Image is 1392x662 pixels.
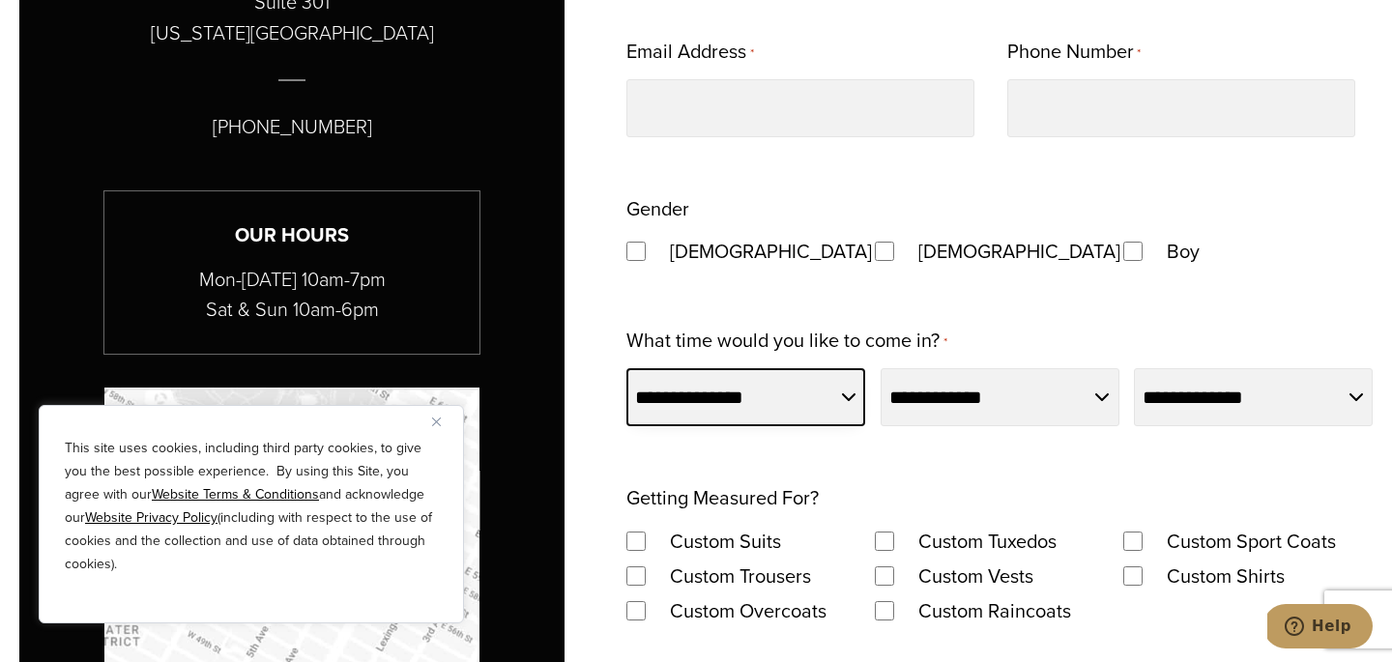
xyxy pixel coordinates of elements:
label: Custom Vests [899,559,1053,593]
label: Custom Shirts [1147,559,1304,593]
label: Custom Raincoats [899,593,1090,628]
a: Website Privacy Policy [85,507,217,528]
p: [PHONE_NUMBER] [213,111,372,142]
label: [DEMOGRAPHIC_DATA] [899,234,1116,269]
label: Phone Number [1007,34,1141,72]
iframe: Opens a widget where you can chat to one of our agents [1267,604,1373,652]
legend: Gender [626,191,689,226]
label: Custom Tuxedos [899,524,1076,559]
p: This site uses cookies, including third party cookies, to give you the best possible experience. ... [65,437,438,576]
label: What time would you like to come in? [626,323,946,360]
a: Website Terms & Conditions [152,484,319,504]
button: Close [432,410,455,433]
label: [DEMOGRAPHIC_DATA] [651,234,868,269]
label: Custom Sport Coats [1147,524,1355,559]
img: Close [432,417,441,426]
label: Custom Suits [651,524,800,559]
label: Boy [1147,234,1219,269]
p: Mon-[DATE] 10am-7pm Sat & Sun 10am-6pm [104,265,479,325]
legend: Getting Measured For? [626,480,819,515]
label: Custom Overcoats [651,593,846,628]
h3: Our Hours [104,220,479,250]
label: Custom Trousers [651,559,830,593]
label: Email Address [626,34,753,72]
